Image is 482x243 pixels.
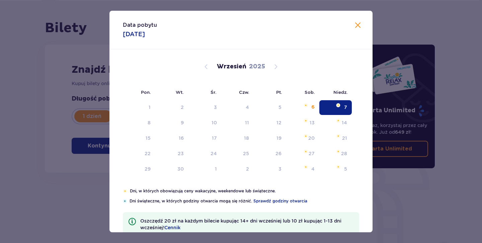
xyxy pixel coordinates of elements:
[145,166,151,172] div: 29
[188,162,222,177] td: środa, 1 października 2025
[181,104,184,111] div: 2
[286,162,319,177] td: sobota, 4 października 2025
[333,89,348,95] small: Niedz.
[254,146,286,161] td: piątek, 26 września 2025
[181,119,184,126] div: 9
[222,116,254,130] td: czwartek, 11 września 2025
[244,135,249,141] div: 18
[214,104,217,111] div: 3
[146,135,151,141] div: 15
[155,131,188,146] td: wtorek, 16 września 2025
[217,63,246,71] p: Wrzesień
[308,135,315,141] div: 20
[276,89,282,95] small: Pt.
[155,116,188,130] td: wtorek, 9 września 2025
[310,119,315,126] div: 13
[319,131,352,146] td: niedziela, 21 września 2025
[246,166,249,172] div: 2
[215,166,217,172] div: 1
[179,135,184,141] div: 16
[254,131,286,146] td: piątek, 19 września 2025
[222,100,254,115] td: Not available. czwartek, 4 września 2025
[211,89,217,95] small: Śr.
[148,119,151,126] div: 8
[278,166,282,172] div: 3
[123,100,155,115] td: Not available. poniedziałek, 1 września 2025
[239,89,249,95] small: Czw.
[212,119,217,126] div: 10
[155,162,188,177] td: wtorek, 30 września 2025
[249,63,265,71] p: 2025
[254,100,286,115] td: Not available. piątek, 5 września 2025
[149,104,151,111] div: 1
[275,150,282,157] div: 26
[188,146,222,161] td: środa, 24 września 2025
[319,116,352,130] td: niedziela, 14 września 2025
[211,150,217,157] div: 24
[145,150,151,157] div: 22
[188,131,222,146] td: środa, 17 września 2025
[141,89,151,95] small: Pon.
[311,104,315,111] div: 6
[178,150,184,157] div: 23
[123,131,155,146] td: poniedziałek, 15 września 2025
[123,116,155,130] td: poniedziałek, 8 września 2025
[243,150,249,157] div: 25
[245,119,249,126] div: 11
[155,146,188,161] td: wtorek, 23 września 2025
[222,146,254,161] td: czwartek, 25 września 2025
[276,119,282,126] div: 12
[188,100,222,115] td: Not available. środa, 3 września 2025
[254,162,286,177] td: piątek, 3 października 2025
[177,166,184,172] div: 30
[276,135,282,141] div: 19
[222,131,254,146] td: czwartek, 18 września 2025
[254,116,286,130] td: piątek, 12 września 2025
[123,162,155,177] td: poniedziałek, 29 września 2025
[109,49,373,188] div: Calendar
[286,100,319,115] td: sobota, 6 września 2025
[188,116,222,130] td: środa, 10 września 2025
[212,135,217,141] div: 17
[123,146,155,161] td: poniedziałek, 22 września 2025
[319,146,352,161] td: niedziela, 28 września 2025
[286,116,319,130] td: sobota, 13 września 2025
[222,162,254,177] td: czwartek, 2 października 2025
[155,100,188,115] td: Not available. wtorek, 2 września 2025
[246,104,249,111] div: 4
[305,89,315,95] small: Sob.
[311,166,315,172] div: 4
[309,150,315,157] div: 27
[319,100,352,115] td: Selected. niedziela, 7 września 2025
[176,89,184,95] small: Wt.
[286,146,319,161] td: sobota, 27 września 2025
[319,162,352,177] td: niedziela, 5 października 2025
[286,131,319,146] td: sobota, 20 września 2025
[278,104,282,111] div: 5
